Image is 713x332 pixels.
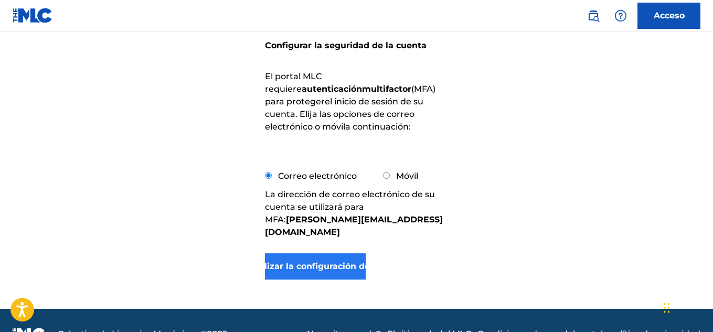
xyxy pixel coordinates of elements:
font: El portal MLC requiere [265,71,322,94]
a: Acceso [637,3,700,29]
font: (MFA) para proteger [265,84,435,106]
font: a continuación: [345,122,411,132]
font: Correo electrónico [278,171,357,181]
font: multifactor [362,84,411,94]
font: Móvil [396,171,418,181]
font: [PERSON_NAME][EMAIL_ADDRESS][DOMAIN_NAME] [265,215,443,237]
iframe: Widget de chat [661,282,713,332]
div: Arrastrar [664,292,670,324]
button: Actualizar la configuración de MFA [265,253,366,280]
font: Configurar la seguridad de la cuenta [265,40,427,50]
img: ayuda [614,9,627,22]
font: Actualizar la configuración de MFA [239,261,392,271]
img: buscar [587,9,600,22]
div: Ayuda [610,5,631,26]
img: Logotipo del MLC [13,8,53,23]
font: Acceso [654,10,685,20]
font: el inicio de sesión de su cuenta. Elija las opciones de correo electrónico o móvil [265,97,423,132]
a: Búsqueda pública [583,5,604,26]
font: La dirección de correo electrónico de su cuenta se utilizará para MFA: [265,189,435,224]
font: autenticación [302,84,362,94]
